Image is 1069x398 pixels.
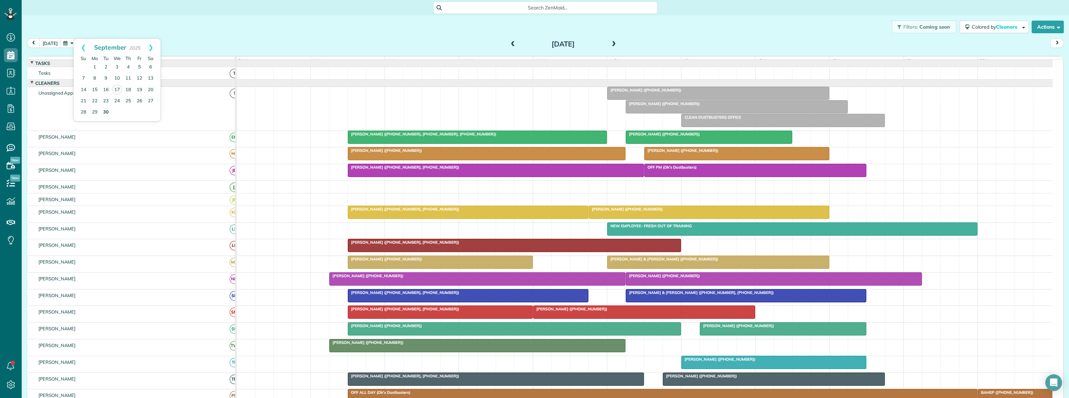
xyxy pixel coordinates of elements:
[230,308,239,317] span: SM
[37,150,77,156] span: [PERSON_NAME]
[978,58,990,64] span: 5pm
[37,197,77,202] span: [PERSON_NAME]
[347,207,459,212] span: [PERSON_NAME] ([PHONE_NUMBER], [PHONE_NUMBER])
[1050,38,1064,48] button: next
[230,133,239,142] span: EM
[625,273,700,278] span: [PERSON_NAME] ([PHONE_NUMBER])
[37,376,77,382] span: [PERSON_NAME]
[699,323,774,328] span: [PERSON_NAME] ([PHONE_NUMBER])
[100,73,112,84] a: 9
[148,56,153,61] span: Saturday
[37,359,77,365] span: [PERSON_NAME]
[347,257,422,261] span: [PERSON_NAME] ([PHONE_NUMBER])
[89,62,100,73] a: 1
[977,390,1033,395] span: BAHEP ([PHONE_NUMBER])
[37,259,77,265] span: [PERSON_NAME]
[830,58,842,64] span: 3pm
[37,209,77,215] span: [PERSON_NAME]
[230,89,239,98] span: !
[996,24,1018,30] span: Cleaners
[129,45,140,51] span: 2025
[123,96,134,107] a: 25
[904,58,916,64] span: 4pm
[134,84,145,96] a: 19
[34,80,61,86] span: Cleaners
[145,73,156,84] a: 13
[34,60,51,66] span: Tasks
[27,38,40,48] button: prev
[644,165,697,170] span: OFF PM (Dk's Dustbusters)
[74,39,93,56] a: Prev
[134,73,145,84] a: 12
[607,58,622,64] span: 12pm
[100,84,112,96] a: 16
[625,132,700,137] span: [PERSON_NAME] ([PHONE_NUMBER])
[230,341,239,351] span: TW
[145,96,156,107] a: 27
[112,73,123,84] a: 10
[533,307,608,311] span: [PERSON_NAME] ([PHONE_NUMBER])
[607,257,718,261] span: [PERSON_NAME] & [PERSON_NAME] ([PHONE_NUMBER])
[903,24,918,30] span: Filters:
[89,107,100,118] a: 29
[347,374,459,378] span: [PERSON_NAME] ([PHONE_NUMBER], [PHONE_NUMBER])
[145,62,156,73] a: 6
[230,324,239,334] span: SP
[755,58,768,64] span: 2pm
[37,70,52,76] span: Tasks
[37,342,77,348] span: [PERSON_NAME]
[134,62,145,73] a: 5
[114,56,121,61] span: Wednesday
[230,358,239,367] span: TP
[237,58,250,64] span: 7am
[607,88,682,93] span: [PERSON_NAME] ([PHONE_NUMBER])
[89,96,100,107] a: 22
[347,148,422,153] span: [PERSON_NAME] ([PHONE_NUMBER])
[972,24,1020,30] span: Colored by
[347,132,496,137] span: [PERSON_NAME] ([PHONE_NUMBER], [PHONE_NUMBER], [PHONE_NUMBER])
[37,90,95,96] span: Unassigned Appointments
[134,96,145,107] a: 26
[519,40,607,48] h2: [DATE]
[37,309,77,315] span: [PERSON_NAME]
[100,62,112,73] a: 2
[78,73,89,84] a: 7
[37,276,77,281] span: [PERSON_NAME]
[112,62,123,73] a: 3
[230,69,239,78] span: T
[347,240,459,245] span: [PERSON_NAME] ([PHONE_NUMBER], [PHONE_NUMBER])
[230,224,239,234] span: LS
[588,207,663,212] span: [PERSON_NAME] ([PHONE_NUMBER])
[347,165,459,170] span: [PERSON_NAME] ([PHONE_NUMBER], [PHONE_NUMBER])
[37,184,77,190] span: [PERSON_NAME]
[329,340,404,345] span: [PERSON_NAME] ([PHONE_NUMBER])
[230,183,239,192] span: JJ
[112,96,123,107] a: 24
[919,24,950,30] span: Coming soon
[385,58,398,64] span: 9am
[37,326,77,331] span: [PERSON_NAME]
[137,56,142,61] span: Friday
[230,375,239,384] span: TD
[644,148,719,153] span: [PERSON_NAME] ([PHONE_NUMBER])
[78,84,89,96] a: 14
[92,56,98,61] span: Monday
[78,96,89,107] a: 21
[230,241,239,250] span: LF
[37,226,77,231] span: [PERSON_NAME]
[347,323,422,328] span: [PERSON_NAME] ([PHONE_NUMBER])
[40,38,61,48] button: [DATE]
[123,73,134,84] a: 11
[311,58,324,64] span: 8am
[123,84,134,96] a: 18
[329,273,404,278] span: [PERSON_NAME] ([PHONE_NUMBER])
[141,39,160,56] a: Next
[100,96,112,107] a: 23
[681,58,694,64] span: 1pm
[103,56,109,61] span: Tuesday
[230,258,239,267] span: MB
[347,390,411,395] span: OFF ALL DAY (Dk's Dustbusters)
[94,43,127,51] span: September
[37,242,77,248] span: [PERSON_NAME]
[78,107,89,118] a: 28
